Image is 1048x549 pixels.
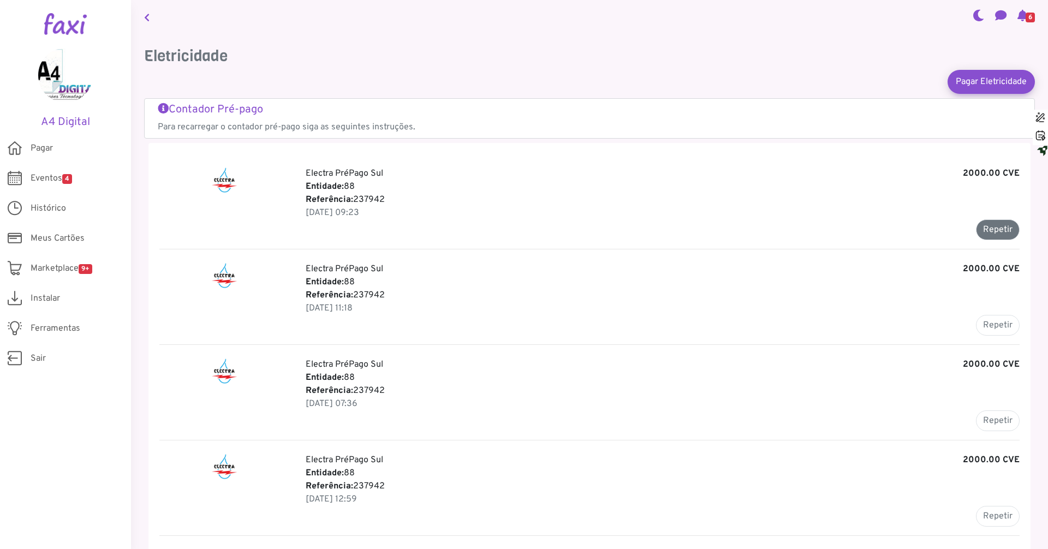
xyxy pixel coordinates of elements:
[211,453,239,480] img: Electra PréPago Sul
[306,181,344,192] b: Entidade:
[158,103,1021,116] h5: Contador Pré-pago
[31,142,53,155] span: Pagar
[211,167,239,193] img: Electra PréPago Sul
[306,358,1020,371] p: Electra PréPago Sul
[306,302,1020,315] p: 07 Sep 2025, 12:18
[306,468,344,479] b: Entidade:
[31,352,46,365] span: Sair
[306,385,353,396] b: Referência:
[31,322,80,335] span: Ferramentas
[306,397,1020,410] p: 02 Jun 2025, 08:36
[306,493,1020,506] p: 14 Apr 2025, 13:59
[306,467,1020,480] p: 88
[31,232,85,245] span: Meus Cartões
[158,121,1021,134] p: Para recarregar o contador pré-pago siga as seguintes instruções.
[211,358,239,384] img: Electra PréPago Sul
[306,277,344,288] b: Entidade:
[211,262,239,289] img: Electra PréPago Sul
[306,384,1020,397] p: 237942
[31,172,72,185] span: Eventos
[306,206,1020,219] p: 29 Sep 2025, 10:23
[306,194,353,205] b: Referência:
[79,264,92,274] span: 9+
[963,358,1020,371] b: 2000.00 CVE
[963,262,1020,276] b: 2000.00 CVE
[1026,13,1035,22] span: 6
[306,290,353,301] b: Referência:
[976,219,1020,240] button: Repetir
[306,289,1020,302] p: 237942
[306,481,353,492] b: Referência:
[16,116,115,129] h5: A4 Digital
[306,262,1020,276] p: Electra PréPago Sul
[306,371,1020,384] p: 88
[31,292,60,305] span: Instalar
[976,410,1020,431] button: Repetir
[144,47,1035,65] h3: Eletricidade
[306,193,1020,206] p: 237942
[31,262,92,275] span: Marketplace
[62,174,72,184] span: 4
[306,180,1020,193] p: 88
[31,202,66,215] span: Histórico
[16,48,115,129] a: A4 Digital
[963,453,1020,467] b: 2000.00 CVE
[158,103,1021,134] a: Contador Pré-pago Para recarregar o contador pré-pago siga as seguintes instruções.
[306,167,1020,180] p: Electra PréPago Sul
[948,70,1035,94] a: Pagar Eletricidade
[306,372,344,383] b: Entidade:
[306,453,1020,467] p: Electra PréPago Sul
[306,480,1020,493] p: 237942
[976,506,1020,527] button: Repetir
[306,276,1020,289] p: 88
[963,167,1020,180] b: 2000.00 CVE
[976,315,1020,336] button: Repetir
